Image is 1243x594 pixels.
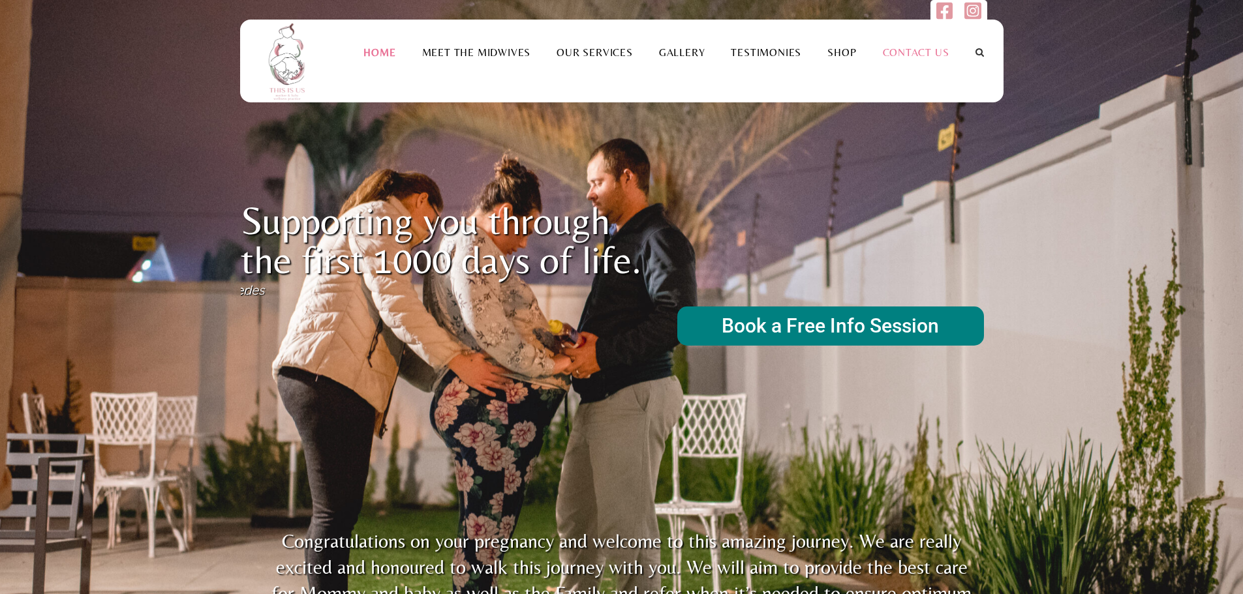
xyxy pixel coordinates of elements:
[248,280,251,300] div: i
[243,280,248,300] div: r
[260,20,318,102] img: This is us practice
[646,46,718,59] a: Gallery
[936,1,953,20] img: facebook-square.svg
[718,46,814,59] a: Testimonies
[964,1,981,20] img: instagram-square.svg
[241,201,656,279] rs-layer: Supporting you through the first 1000 days of life.
[258,280,264,300] div: s
[677,306,984,346] rs-layer: Book a Free Info Session
[544,46,646,59] a: Our Services
[814,46,869,59] a: Shop
[870,46,962,59] a: Contact Us
[964,8,981,23] a: Follow us on Instagram
[409,46,544,59] a: Meet the Midwives
[350,46,408,59] a: Home
[251,280,258,300] div: e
